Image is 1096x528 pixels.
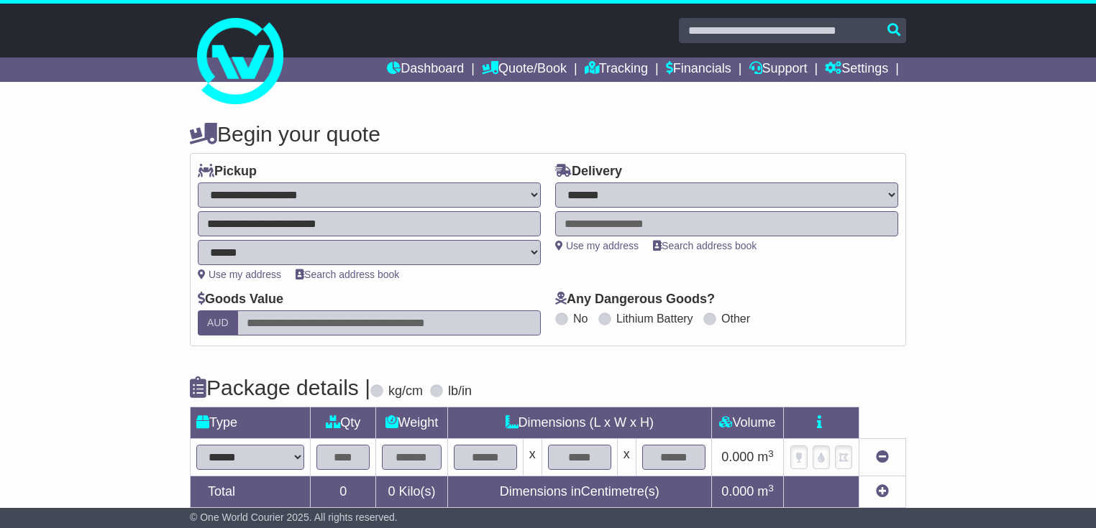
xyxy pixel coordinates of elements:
span: m [757,484,774,499]
span: 0 [388,484,395,499]
label: kg/cm [388,384,423,399]
label: Any Dangerous Goods? [555,292,715,307]
td: 0 [311,476,376,508]
td: Type [191,407,311,439]
td: Kilo(s) [376,476,447,508]
label: Lithium Battery [616,312,693,325]
a: Settings [825,57,888,82]
td: x [523,439,542,476]
sup: 3 [768,483,774,494]
a: Search address book [296,269,399,280]
td: Dimensions (L x W x H) [447,407,711,439]
td: Volume [711,407,783,439]
td: Total [191,476,311,508]
span: 0.000 [721,450,754,464]
a: Dashboard [387,57,464,82]
label: Goods Value [198,292,283,307]
span: m [757,450,774,464]
a: Use my address [555,240,639,251]
a: Remove this item [876,450,889,464]
a: Financials [666,57,731,82]
td: Weight [376,407,447,439]
h4: Package details | [190,376,370,399]
label: No [573,312,588,325]
td: Dimensions in Centimetre(s) [447,476,711,508]
sup: 3 [768,448,774,459]
label: Pickup [198,164,257,180]
label: AUD [198,310,238,335]
td: Qty [311,407,376,439]
td: x [617,439,636,476]
h4: Begin your quote [190,122,906,146]
span: © One World Courier 2025. All rights reserved. [190,511,398,523]
a: Support [749,57,808,82]
a: Search address book [653,240,757,251]
a: Quote/Book [482,57,567,82]
label: lb/in [448,384,472,399]
a: Tracking [585,57,648,82]
label: Delivery [555,164,622,180]
a: Use my address [198,269,281,280]
a: Add new item [876,484,889,499]
span: 0.000 [721,484,754,499]
label: Other [721,312,750,325]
